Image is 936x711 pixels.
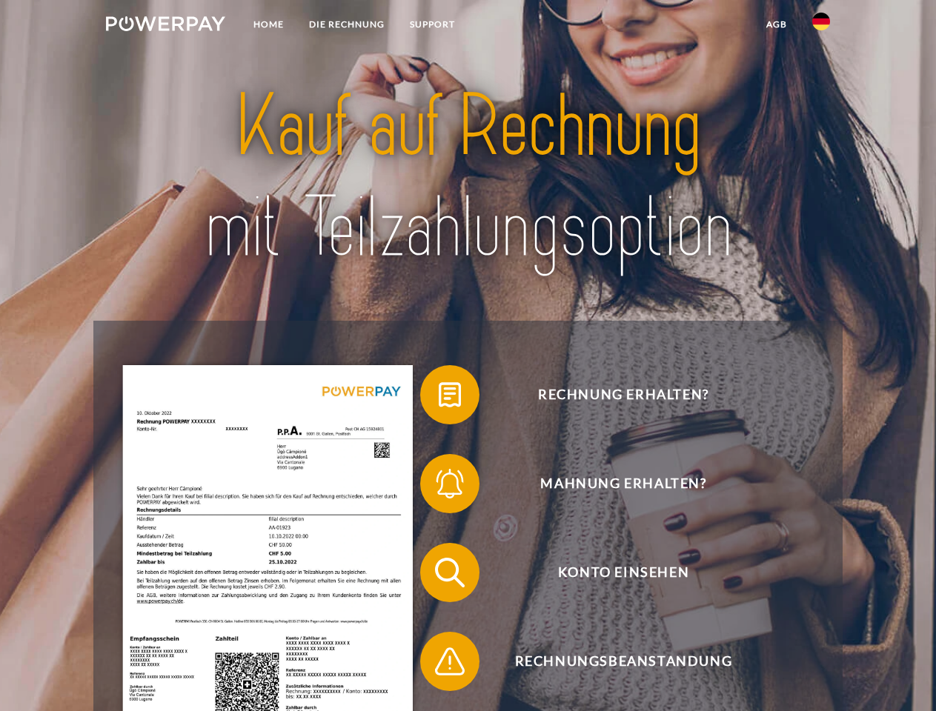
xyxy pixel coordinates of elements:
img: qb_search.svg [431,554,468,591]
img: qb_bell.svg [431,465,468,502]
span: Konto einsehen [442,543,805,602]
span: Mahnung erhalten? [442,454,805,513]
button: Rechnung erhalten? [420,365,806,424]
img: de [812,13,830,30]
a: DIE RECHNUNG [296,11,397,38]
img: qb_warning.svg [431,643,468,680]
a: Home [241,11,296,38]
img: logo-powerpay-white.svg [106,16,225,31]
span: Rechnungsbeanstandung [442,632,805,691]
a: agb [754,11,800,38]
span: Rechnung erhalten? [442,365,805,424]
img: qb_bill.svg [431,376,468,413]
button: Konto einsehen [420,543,806,602]
a: SUPPORT [397,11,468,38]
img: title-powerpay_de.svg [142,71,794,284]
button: Rechnungsbeanstandung [420,632,806,691]
button: Mahnung erhalten? [420,454,806,513]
